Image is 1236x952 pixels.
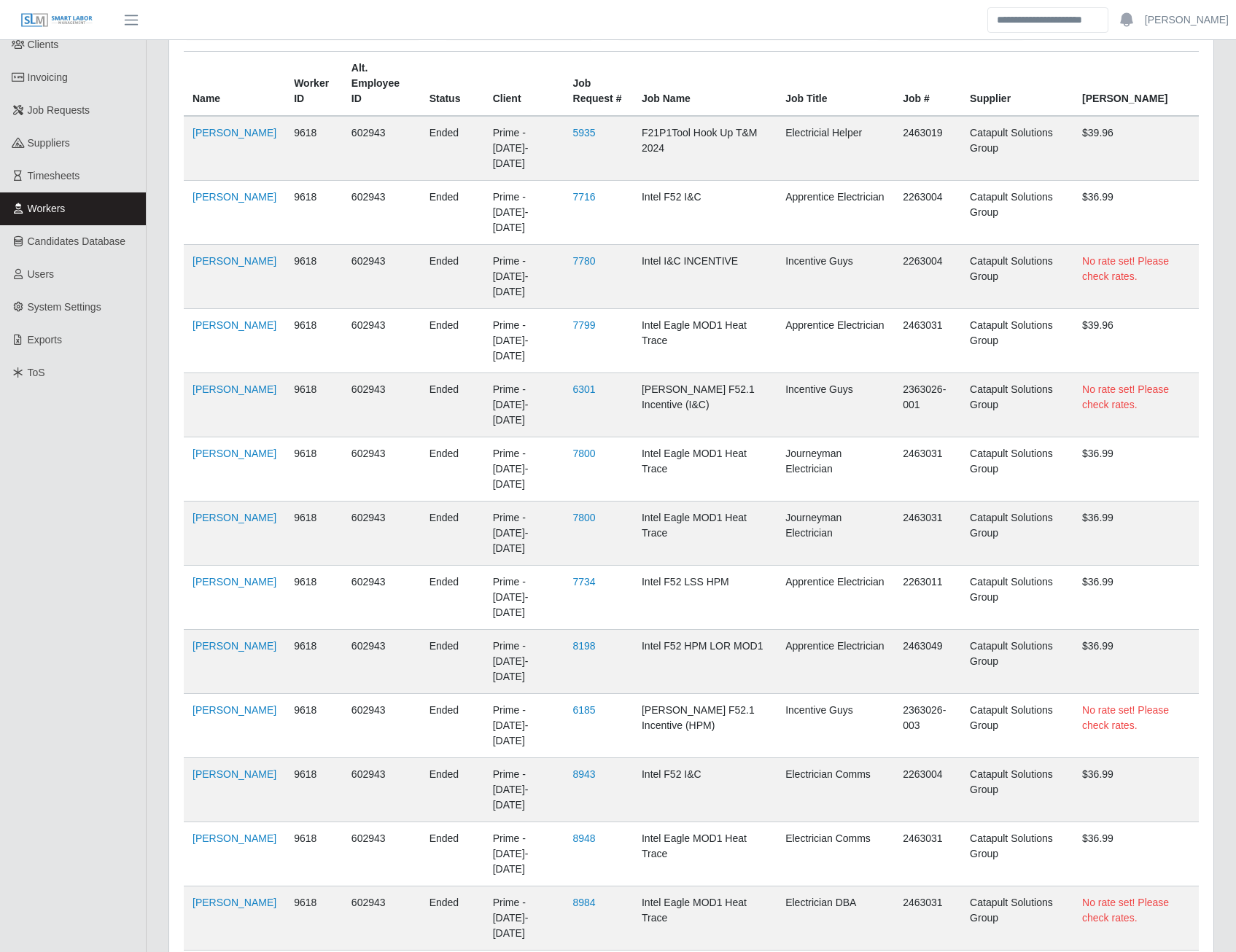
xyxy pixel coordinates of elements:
td: Prime - [DATE]-[DATE] [484,116,564,181]
td: Catapult Solutions Group [961,437,1073,502]
a: [PERSON_NAME] [193,255,276,267]
td: Incentive Guys [777,245,894,309]
td: Catapult Solutions Group [961,181,1073,245]
a: 6301 [573,383,596,395]
td: 9618 [285,437,343,502]
td: Prime - [DATE]-[DATE] [484,694,564,758]
a: 8198 [573,640,596,652]
td: 9618 [285,630,343,694]
td: $36.99 [1073,758,1199,822]
td: 2363026-003 [894,694,961,758]
td: ended [421,630,484,694]
a: 7716 [573,191,596,203]
td: 9618 [285,181,343,245]
a: [PERSON_NAME] [1145,12,1229,28]
td: Intel Eagle MOD1 Heat Trace [633,502,777,566]
td: Catapult Solutions Group [961,502,1073,566]
span: ToS [28,367,45,378]
th: Worker ID [285,52,343,117]
td: $36.99 [1073,822,1199,886]
td: ended [421,822,484,886]
th: Status [421,52,484,117]
a: 8984 [573,897,596,908]
td: 9618 [285,116,343,181]
a: [PERSON_NAME] [193,191,276,203]
td: 2463019 [894,116,961,181]
td: 2263011 [894,566,961,630]
td: Intel I&C INCENTIVE [633,245,777,309]
td: 9618 [285,373,343,437]
td: $36.99 [1073,566,1199,630]
input: Search [987,7,1108,33]
td: 602943 [343,566,421,630]
td: Intel Eagle MOD1 Heat Trace [633,822,777,886]
td: 9618 [285,886,343,951]
td: 9618 [285,822,343,886]
td: ended [421,181,484,245]
td: 9618 [285,694,343,758]
a: [PERSON_NAME] [193,448,276,459]
td: Prime - [DATE]-[DATE] [484,886,564,951]
td: Catapult Solutions Group [961,245,1073,309]
td: Prime - [DATE]-[DATE] [484,245,564,309]
span: No rate set! Please check rates. [1082,704,1169,731]
td: 9618 [285,502,343,566]
td: 2463031 [894,886,961,951]
a: [PERSON_NAME] [193,512,276,523]
td: 9618 [285,309,343,373]
td: Incentive Guys [777,694,894,758]
a: 8948 [573,832,596,844]
td: $36.99 [1073,630,1199,694]
td: Catapult Solutions Group [961,373,1073,437]
td: Apprentice Electrician [777,566,894,630]
span: Timesheets [28,170,80,182]
span: Suppliers [28,137,70,149]
th: Job Title [777,52,894,117]
td: $39.96 [1073,309,1199,373]
td: 602943 [343,181,421,245]
td: 602943 [343,116,421,181]
td: Prime - [DATE]-[DATE] [484,181,564,245]
td: Electrician Comms [777,758,894,822]
td: Prime - [DATE]-[DATE] [484,566,564,630]
td: 2263004 [894,245,961,309]
td: 2463031 [894,309,961,373]
td: Journeyman Electrician [777,437,894,502]
a: 7800 [573,512,596,523]
a: [PERSON_NAME] [193,319,276,331]
td: Intel F52 I&C [633,758,777,822]
th: Alt. Employee ID [343,52,421,117]
a: [PERSON_NAME] [193,640,276,652]
th: [PERSON_NAME] [1073,52,1199,117]
td: Intel F52 HPM LOR MOD1 [633,630,777,694]
td: Intel Eagle MOD1 Heat Trace [633,886,777,951]
span: Invoicing [28,71,68,83]
a: 7734 [573,576,596,588]
a: 7780 [573,255,596,267]
td: 2463031 [894,502,961,566]
td: [PERSON_NAME] F52.1 Incentive (I&C) [633,373,777,437]
td: ended [421,886,484,951]
td: 602943 [343,822,421,886]
a: [PERSON_NAME] [193,704,276,716]
a: [PERSON_NAME] [193,768,276,780]
td: 9618 [285,758,343,822]
span: Workers [28,203,66,214]
td: [PERSON_NAME] F52.1 Incentive (HPM) [633,694,777,758]
td: 2463031 [894,437,961,502]
td: Catapult Solutions Group [961,886,1073,951]
img: SLM Logo [20,12,93,28]
td: 602943 [343,694,421,758]
td: 2463031 [894,822,961,886]
td: $36.99 [1073,181,1199,245]
td: $36.99 [1073,437,1199,502]
td: Prime - [DATE]-[DATE] [484,502,564,566]
td: ended [421,373,484,437]
a: 5935 [573,127,596,138]
td: Intel Eagle MOD1 Heat Trace [633,437,777,502]
td: ended [421,245,484,309]
a: 7799 [573,319,596,331]
td: Catapult Solutions Group [961,694,1073,758]
th: Supplier [961,52,1073,117]
td: 602943 [343,502,421,566]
